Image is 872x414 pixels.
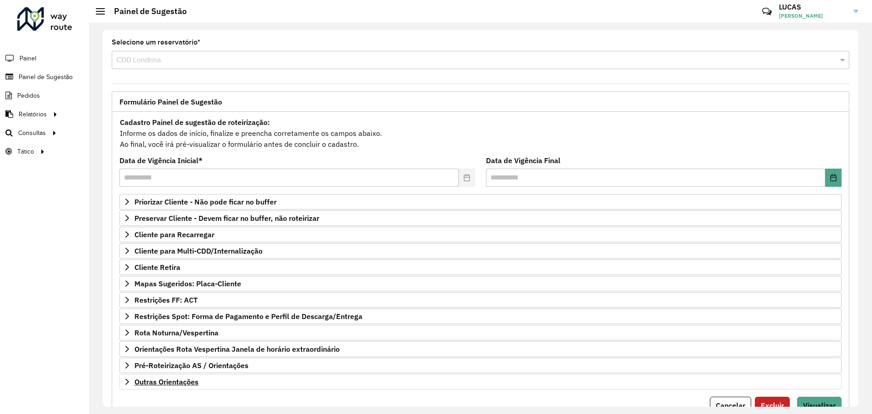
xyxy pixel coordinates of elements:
[119,292,842,308] a: Restrições FF: ACT
[755,397,790,414] button: Excluir
[114,6,187,16] font: Painel de Sugestão
[825,169,842,187] button: Escolha a data
[779,2,801,11] font: LUCAS
[716,401,745,410] font: Cancelar
[757,2,777,21] a: Contato Rápido
[134,295,198,304] font: Restrições FF: ACT
[18,130,46,136] font: Consultas
[17,148,34,155] font: Tático
[710,397,751,414] button: Cancelar
[120,118,270,127] font: Cadastro Painel de sugestão de roteirização:
[119,97,222,106] font: Formulário Painel de Sugestão
[119,325,842,340] a: Rota Noturna/Vespertina
[134,361,248,370] font: Pré-Roteirização AS / Orientações
[486,156,560,165] font: Data de Vigência Final
[134,214,319,223] font: Preservar Cliente - Devem ficar no buffer, não roteirizar
[19,74,73,80] font: Painel de Sugestão
[119,194,842,209] a: Priorizar Cliente - Não pode ficar no buffer
[134,279,241,288] font: Mapas Sugeridos: Placa-Cliente
[134,246,263,255] font: Cliente para Multi-CDD/Internalização
[134,328,218,337] font: Rota Noturna/Vespertina
[119,341,842,357] a: Orientações Rota Vespertina Janela de horário extraordinário
[134,263,180,272] font: Cliente Retira
[20,55,36,62] font: Painel
[112,38,198,46] font: Selecione um reservatório
[119,259,842,275] a: Cliente Retira
[761,401,784,410] font: Excluir
[119,358,842,373] a: Pré-Roteirização AS / Orientações
[119,210,842,226] a: Preservar Cliente - Devem ficar no buffer, não roteirizar
[803,401,836,410] font: Visualizar
[779,12,823,19] font: [PERSON_NAME]
[119,156,198,165] font: Data de Vigência Inicial
[17,92,40,99] font: Pedidos
[134,377,198,386] font: Outras Orientações
[120,129,382,138] font: Informe os dados de início, finalize e preencha corretamente os campos abaixo.
[119,374,842,389] a: Outras Orientações
[797,397,842,414] button: Visualizar
[119,276,842,291] a: Mapas Sugeridos: Placa-Cliente
[119,227,842,242] a: Cliente para Recarregar
[119,309,842,324] a: Restrições Spot: Forma de Pagamento e Perfil de Descarga/Entrega
[134,230,214,239] font: Cliente para Recarregar
[120,140,359,149] font: Ao final, você irá pré-visualizar o formulário antes de concluir o cadastro.
[134,312,362,321] font: Restrições Spot: Forma de Pagamento e Perfil de Descarga/Entrega
[119,243,842,259] a: Cliente para Multi-CDD/Internalização
[19,111,47,118] font: Relatórios
[134,197,277,206] font: Priorizar Cliente - Não pode ficar no buffer
[134,344,340,354] font: Orientações Rota Vespertina Janela de horário extraordinário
